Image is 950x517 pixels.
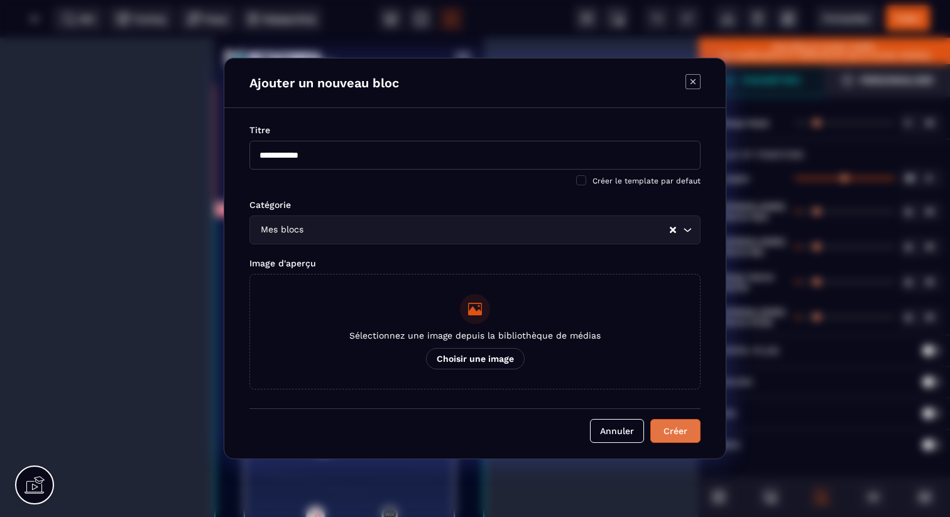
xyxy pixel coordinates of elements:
p: Sélectionnez une image depuis la bibliothèque de médias [349,330,601,340]
label: Catégorie [249,200,291,210]
label: Titre [249,125,270,135]
button: Clear Selected [670,226,676,235]
button: Créer [650,419,701,443]
input: Search for option [306,223,669,237]
label: Image d'aperçu [249,258,316,268]
button: Annuler [590,419,644,443]
h4: Ajouter un nouveau bloc [249,75,399,90]
span: Mes blocs [258,223,306,237]
span: Créer le template par defaut [592,177,701,185]
p: Choisir une image [426,348,525,369]
img: 7fc4b72b8bb7fda7b8050a9b63e640d4_Mobile_overlay_brand_reinsurance.png [19,42,251,128]
img: 8fa9e2e868b1947d56ac74b6bb2c0e33_logo-meta-v1-2.fcd3b35b.svg [11,8,124,31]
div: Search for option [249,215,701,244]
